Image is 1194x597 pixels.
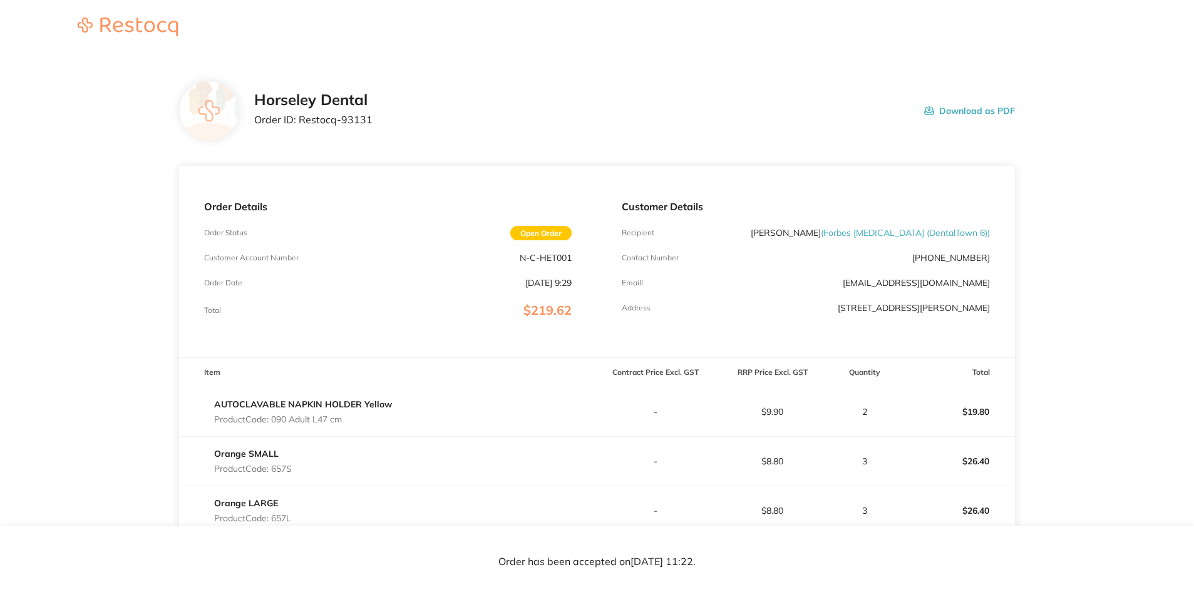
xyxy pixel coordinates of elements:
[214,414,392,424] p: Product Code: 090 Adult L47 cm
[831,506,897,516] p: 3
[204,278,242,287] p: Order Date
[204,306,221,315] p: Total
[65,18,190,36] img: Restocq logo
[622,278,643,287] p: Emaill
[597,506,713,516] p: -
[204,228,247,237] p: Order Status
[622,253,679,262] p: Contact Number
[214,448,279,459] a: Orange SMALL
[714,407,830,417] p: $9.90
[214,464,292,474] p: Product Code: 657S
[898,496,1014,526] p: $26.40
[214,497,278,509] a: Orange LARGE
[831,407,897,417] p: 2
[831,456,897,466] p: 3
[898,446,1014,476] p: $26.40
[751,228,990,238] p: [PERSON_NAME]
[898,397,1014,427] p: $19.80
[924,91,1015,130] button: Download as PDF
[843,277,990,288] a: [EMAIL_ADDRESS][DOMAIN_NAME]
[204,253,299,262] p: Customer Account Number
[898,358,1015,387] th: Total
[510,226,572,240] span: Open Order
[714,358,831,387] th: RRP Price Excl. GST
[821,227,990,238] span: ( Forbes [MEDICAL_DATA] (DentalTown 6) )
[912,253,990,263] p: [PHONE_NUMBER]
[523,302,572,318] span: $219.62
[520,253,572,263] p: N-C-HET001
[622,304,651,312] p: Address
[622,201,989,212] p: Customer Details
[254,91,373,109] h2: Horseley Dental
[597,456,713,466] p: -
[214,513,291,523] p: Product Code: 657L
[254,114,373,125] p: Order ID: Restocq- 93131
[714,456,830,466] p: $8.80
[179,358,597,387] th: Item
[831,358,898,387] th: Quantity
[498,556,696,567] p: Order has been accepted on [DATE] 11:22 .
[597,358,714,387] th: Contract Price Excl. GST
[714,506,830,516] p: $8.80
[622,228,654,237] p: Recipient
[65,18,190,38] a: Restocq logo
[214,399,392,410] a: AUTOCLAVABLE NAPKIN HOLDER Yellow
[597,407,713,417] p: -
[204,201,572,212] p: Order Details
[838,303,990,313] p: [STREET_ADDRESS][PERSON_NAME]
[525,278,572,288] p: [DATE] 9:29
